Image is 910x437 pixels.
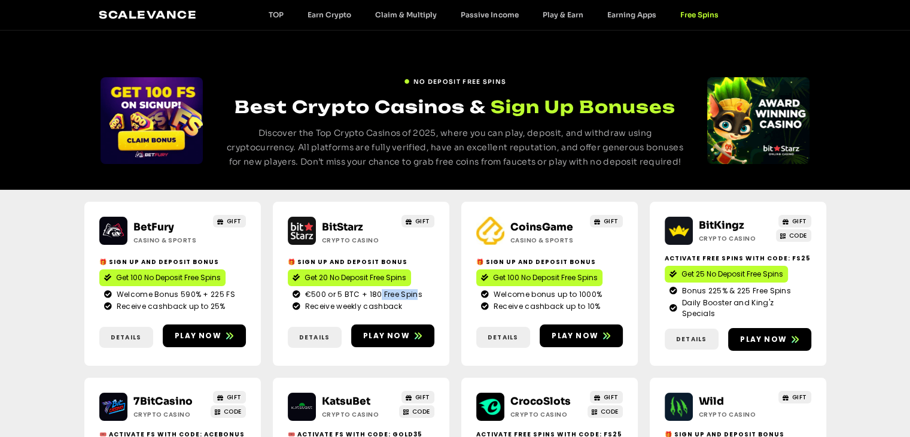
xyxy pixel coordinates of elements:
[488,333,518,342] span: Details
[590,391,623,403] a: GIFT
[322,410,397,419] h2: Crypto casino
[491,95,675,119] span: Sign Up Bonuses
[322,395,370,408] a: KatsuBet
[225,126,685,169] p: Discover the Top Crypto Casinos of 2025, where you can play, deposit, and withdraw using cryptocu...
[133,221,174,233] a: BetFury
[99,8,197,21] a: Scalevance
[99,327,153,348] a: Details
[99,257,246,266] h2: 🎁 SIGN UP AND DEPOSIT BONUS
[401,215,434,227] a: GIFT
[415,393,430,402] span: GIFT
[114,289,235,300] span: Welcome Bonus 590% + 225 FS
[133,236,208,245] h2: Casino & Sports
[601,407,619,416] span: CODE
[288,327,342,348] a: Details
[476,327,530,348] a: Details
[699,395,724,408] a: Wild
[491,301,601,312] span: Receive cashback up to 10%
[363,10,449,19] a: Claim & Multiply
[530,10,595,19] a: Play & Earn
[778,215,811,227] a: GIFT
[322,221,363,233] a: BitStarz
[133,410,208,419] h2: Crypto casino
[778,391,811,403] a: GIFT
[476,269,602,286] a: Get 100 No Deposit Free Spins
[296,10,363,19] a: Earn Crypto
[175,330,221,341] span: Play now
[510,236,585,245] h2: Casino & Sports
[163,324,246,347] a: Play now
[302,301,403,312] span: Receive weekly cashback
[257,10,296,19] a: TOP
[227,393,242,402] span: GIFT
[792,393,807,402] span: GIFT
[665,254,811,263] h2: Activate Free Spins with Code: FS25
[404,72,506,86] a: NO DEPOSIT FREE SPINS
[399,405,434,418] a: CODE
[235,96,486,117] span: Best Crypto Casinos &
[493,272,598,283] span: Get 100 No Deposit Free Spins
[101,77,203,164] div: Slides
[510,410,585,419] h2: Crypto casino
[322,236,397,245] h2: Crypto Casino
[99,269,226,286] a: Get 100 No Deposit Free Spins
[413,77,506,86] span: NO DEPOSIT FREE SPINS
[676,335,707,344] span: Details
[449,10,530,19] a: Passive Income
[510,395,571,408] a: CrocoSlots
[363,330,410,341] span: Play now
[305,272,406,283] span: Get 20 No Deposit Free Spins
[213,215,246,227] a: GIFT
[588,405,623,418] a: CODE
[552,330,598,341] span: Play now
[257,10,730,19] nav: Menu
[665,329,719,350] a: Details
[792,217,807,226] span: GIFT
[740,334,787,345] span: Play now
[302,289,422,300] span: €500 or 5 BTC + 180 Free Spins
[699,234,774,243] h2: Crypto casino
[681,269,783,280] span: Get 25 No Deposit Free Spins
[111,333,141,342] span: Details
[288,257,434,266] h2: 🎁 SIGN UP AND DEPOSIT BONUS
[604,393,619,402] span: GIFT
[224,407,242,416] span: CODE
[133,395,193,408] a: 7BitCasino
[211,405,246,418] a: CODE
[476,257,623,266] h2: 🎁 SIGN UP AND DEPOSIT BONUS
[679,286,791,296] span: Bonus 225% & 225 Free Spins
[776,229,811,242] a: CODE
[412,407,430,416] span: CODE
[728,328,811,351] a: Play now
[699,410,774,419] h2: Crypto casino
[540,324,623,347] a: Play now
[114,301,226,312] span: Receive cashback up to 25%
[668,10,730,19] a: Free Spins
[351,324,434,347] a: Play now
[491,289,602,300] span: Welcome bonus up to 1000%
[665,266,788,283] a: Get 25 No Deposit Free Spins
[288,269,411,286] a: Get 20 No Deposit Free Spins
[595,10,668,19] a: Earning Apps
[227,217,242,226] span: GIFT
[699,219,744,232] a: BitKingz
[789,231,807,240] span: CODE
[415,217,430,226] span: GIFT
[299,333,330,342] span: Details
[116,272,221,283] span: Get 100 No Deposit Free Spins
[707,77,809,164] div: Slides
[604,217,619,226] span: GIFT
[679,298,806,319] span: Daily Booster and King'z Specials
[510,221,573,233] a: CoinsGame
[401,391,434,403] a: GIFT
[590,215,623,227] a: GIFT
[213,391,246,403] a: GIFT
